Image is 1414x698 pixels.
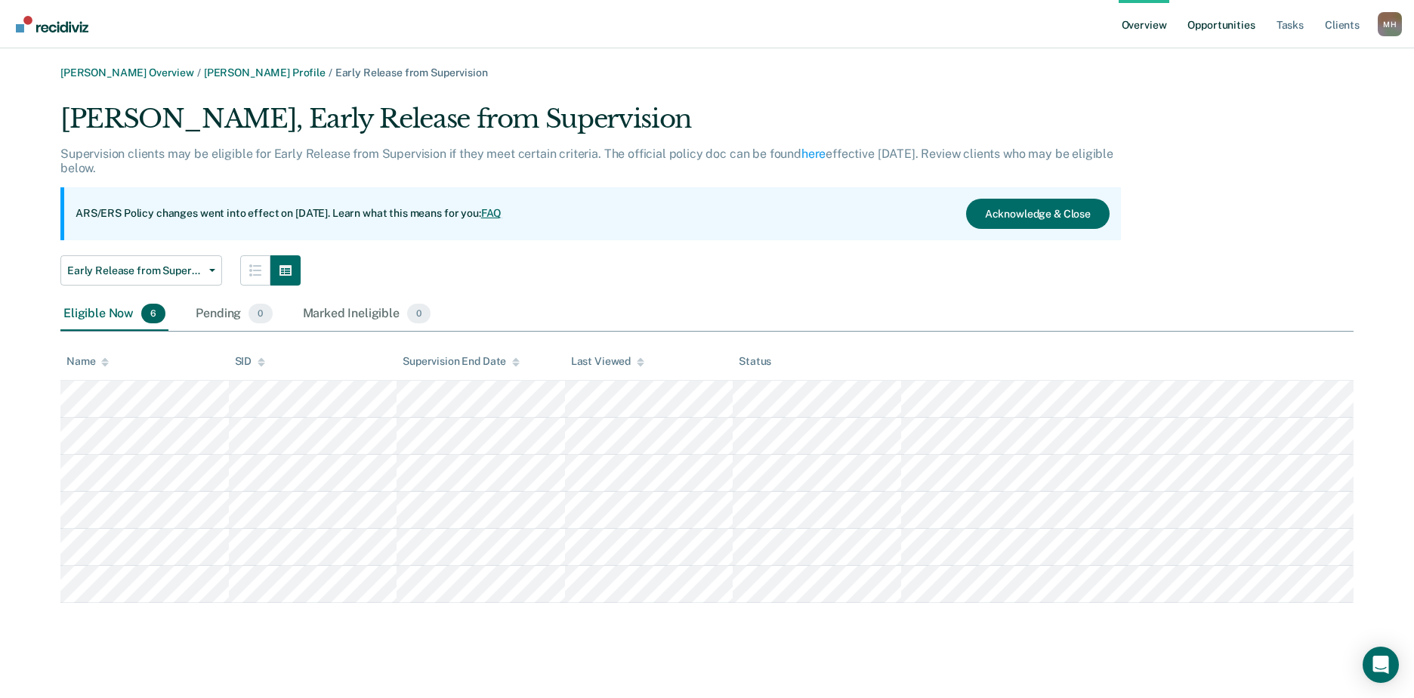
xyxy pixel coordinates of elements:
[235,355,266,368] div: SID
[335,66,488,79] span: Early Release from Supervision
[481,207,502,219] a: FAQ
[16,16,88,32] img: Recidiviz
[141,304,165,323] span: 6
[1363,647,1399,683] div: Open Intercom Messenger
[739,355,771,368] div: Status
[571,355,644,368] div: Last Viewed
[76,206,502,221] p: ARS/ERS Policy changes went into effect on [DATE]. Learn what this means for you:
[407,304,431,323] span: 0
[801,147,826,161] a: here
[194,66,204,79] span: /
[60,147,1113,175] p: Supervision clients may be eligible for Early Release from Supervision if they meet certain crite...
[60,255,222,286] button: Early Release from Supervision
[1378,12,1402,36] button: Profile dropdown button
[60,298,168,331] div: Eligible Now6
[403,355,520,368] div: Supervision End Date
[1378,12,1402,36] div: M H
[249,304,272,323] span: 0
[60,66,194,79] a: [PERSON_NAME] Overview
[67,264,203,277] span: Early Release from Supervision
[60,103,1121,147] div: [PERSON_NAME], Early Release from Supervision
[66,355,109,368] div: Name
[966,199,1110,229] button: Acknowledge & Close
[326,66,335,79] span: /
[193,298,275,331] div: Pending0
[300,298,434,331] div: Marked Ineligible0
[204,66,326,79] a: [PERSON_NAME] Profile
